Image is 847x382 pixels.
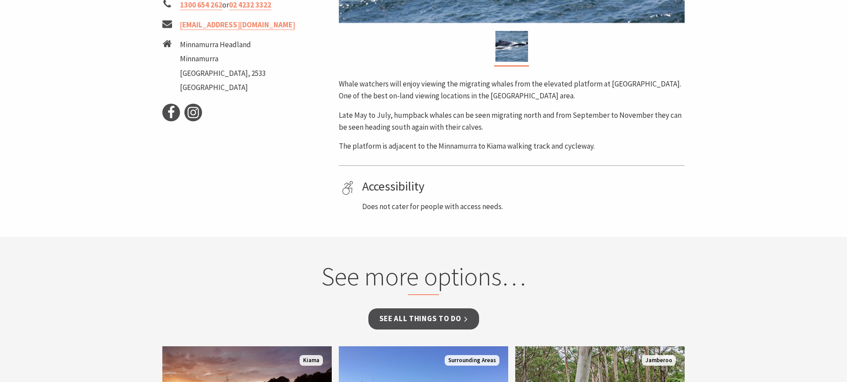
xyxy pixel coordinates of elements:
[339,109,685,133] p: Late May to July, humpback whales can be seen migrating north and from September to November they...
[339,140,685,152] p: The platform is adjacent to the Minnamurra to Kiama walking track and cycleway.
[300,355,323,366] span: Kiama
[495,31,528,62] img: Minnamurra Whale Watching Platform
[339,78,685,102] p: Whale watchers will enjoy viewing the migrating whales from the elevated platform at [GEOGRAPHIC_...
[368,308,479,329] a: See all Things To Do
[180,67,266,79] li: [GEOGRAPHIC_DATA], 2533
[180,82,266,94] li: [GEOGRAPHIC_DATA]
[180,20,295,30] a: [EMAIL_ADDRESS][DOMAIN_NAME]
[642,355,676,366] span: Jamberoo
[362,201,682,213] p: Does not cater for people with access needs.
[445,355,499,366] span: Surrounding Areas
[180,53,266,65] li: Minnamurra
[180,39,266,51] li: Minnamurra Headland
[362,179,682,194] h4: Accessibility
[255,261,592,296] h2: See more options…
